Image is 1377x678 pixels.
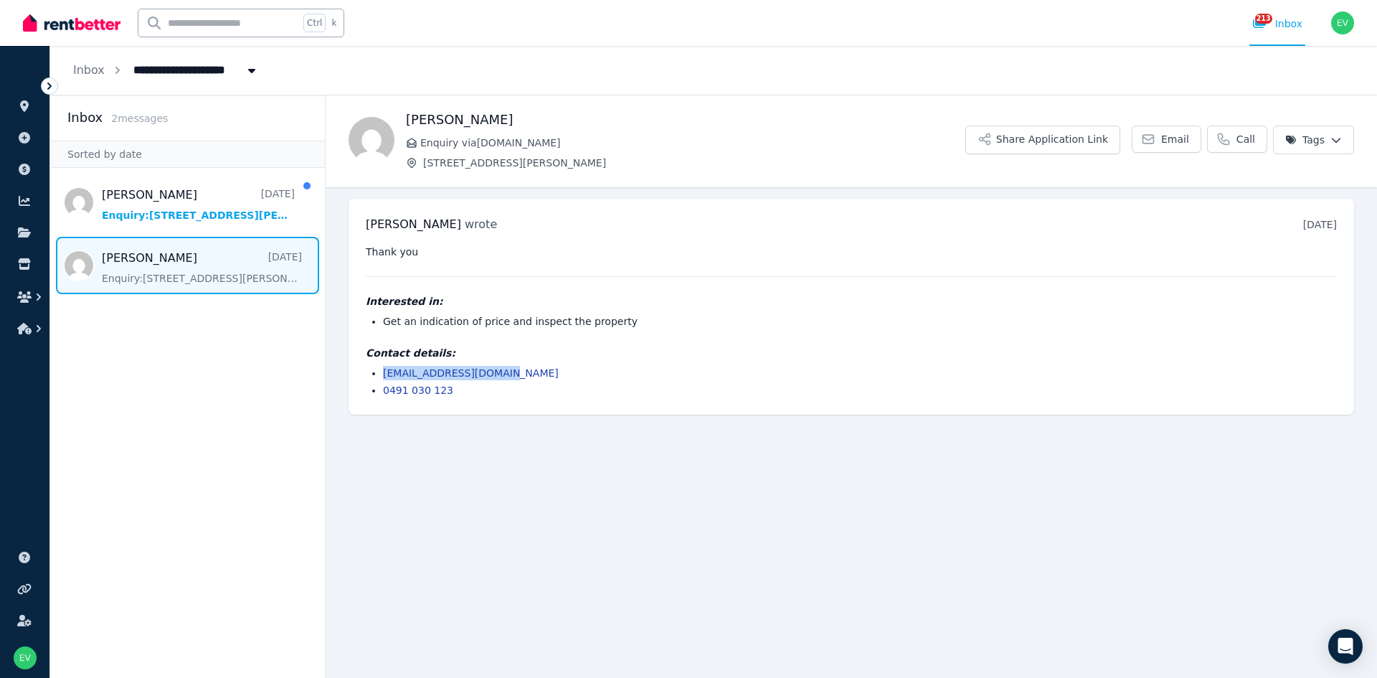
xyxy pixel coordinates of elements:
[406,110,965,130] h1: [PERSON_NAME]
[383,367,559,379] a: [EMAIL_ADDRESS][DOMAIN_NAME]
[50,168,325,300] nav: Message list
[73,63,105,77] a: Inbox
[366,294,1337,309] h4: Interested in:
[303,14,326,32] span: Ctrl
[1328,629,1363,664] div: Open Intercom Messenger
[366,245,1337,259] pre: Thank you
[420,136,965,150] span: Enquiry via [DOMAIN_NAME]
[1252,17,1302,31] div: Inbox
[366,346,1337,360] h4: Contact details:
[383,385,453,396] a: 0491 030 123
[965,126,1120,154] button: Share Application Link
[67,108,103,128] h2: Inbox
[423,156,965,170] span: [STREET_ADDRESS][PERSON_NAME]
[50,46,282,95] nav: Breadcrumb
[1331,11,1354,34] img: Emma Vatos
[102,187,295,222] a: [PERSON_NAME][DATE]Enquiry:[STREET_ADDRESS][PERSON_NAME].
[331,17,336,29] span: k
[383,314,1337,329] li: Get an indication of price and inspect the property
[1285,133,1325,147] span: Tags
[14,646,37,669] img: Emma Vatos
[1236,132,1255,146] span: Call
[50,141,325,168] div: Sorted by date
[465,217,497,231] span: wrote
[349,117,394,163] img: Hardie Wang
[1255,14,1272,24] span: 213
[23,12,120,34] img: RentBetter
[1161,132,1189,146] span: Email
[1273,126,1354,154] button: Tags
[1303,219,1337,230] time: [DATE]
[1132,126,1201,153] a: Email
[366,217,461,231] span: [PERSON_NAME]
[102,250,302,286] a: [PERSON_NAME][DATE]Enquiry:[STREET_ADDRESS][PERSON_NAME].
[1207,126,1267,153] a: Call
[111,113,168,124] span: 2 message s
